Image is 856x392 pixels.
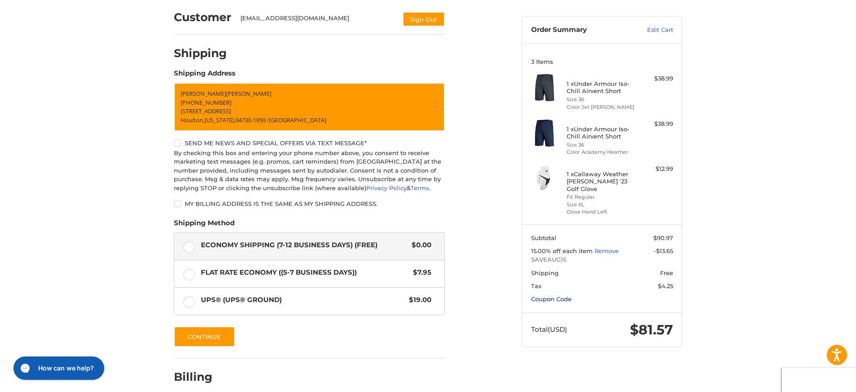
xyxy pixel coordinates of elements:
[628,26,673,35] a: Edit Cart
[174,149,445,193] div: By checking this box and entering your phone number above, you consent to receive marketing text ...
[174,83,445,131] a: Enter or select a different address
[531,255,673,264] span: SAVEAUG15
[658,282,673,290] span: $4.25
[404,295,431,305] span: $19.00
[531,325,567,334] span: Total (USD)
[201,240,408,250] span: Economy Shipping (7-12 Business Days) (Free)
[638,165,673,174] div: $12.99
[782,368,856,392] iframe: Google Customer Reviews
[407,240,431,250] span: $0.00
[567,141,635,149] li: Size 36
[567,80,635,95] h4: 1 x Under Armour Iso-Chill Airvent Short
[403,12,445,27] button: Sign Out
[531,295,572,303] a: Coupon Code
[531,234,556,241] span: Subtotal
[408,267,431,278] span: $7.95
[174,370,226,384] h2: Billing
[174,218,235,232] legend: Shipping Method
[366,184,407,192] a: Privacy Policy
[411,184,429,192] a: Terms
[174,326,235,347] button: Continue
[594,247,619,254] a: Remove
[9,353,107,383] iframe: Gorgias live chat messenger
[567,148,635,156] li: Color Academy Heather
[174,200,445,207] label: My billing address is the same as my shipping address.
[181,116,204,124] span: Houlton,
[567,193,635,201] li: Fit Regular
[181,107,231,115] span: [STREET_ADDRESS]
[174,46,227,60] h2: Shipping
[638,74,673,83] div: $38.99
[240,14,394,27] div: [EMAIL_ADDRESS][DOMAIN_NAME]
[174,139,445,147] label: Send me news and special offers via text message*
[567,96,635,103] li: Size 36
[567,201,635,209] li: Size XL
[567,125,635,140] h4: 1 x Under Armour Iso-Chill Airvent Short
[269,116,326,124] span: [GEOGRAPHIC_DATA]
[531,58,673,65] h3: 3 Items
[531,269,559,276] span: Shipping
[201,295,405,305] span: UPS® (UPS® Ground)
[531,26,628,35] h3: Order Summary
[226,89,271,98] span: [PERSON_NAME]
[174,68,235,83] legend: Shipping Address
[531,247,594,254] span: 15.00% off each item
[181,89,226,98] span: [PERSON_NAME]
[654,247,673,254] span: -$13.65
[653,234,673,241] span: $90.97
[204,116,235,124] span: [US_STATE],
[174,10,231,24] h2: Customer
[531,282,541,290] span: Tax
[567,208,635,216] li: Glove Hand Left
[235,116,269,124] span: 04730-1959 /
[660,269,673,276] span: Free
[567,170,635,192] h4: 1 x Callaway Weather [PERSON_NAME] '23 Golf Glove
[630,321,673,338] span: $81.57
[201,267,409,278] span: Flat Rate Economy ((5-7 Business Days))
[181,98,231,107] span: [PHONE_NUMBER]
[567,103,635,111] li: Color Jet [PERSON_NAME]
[638,120,673,129] div: $38.99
